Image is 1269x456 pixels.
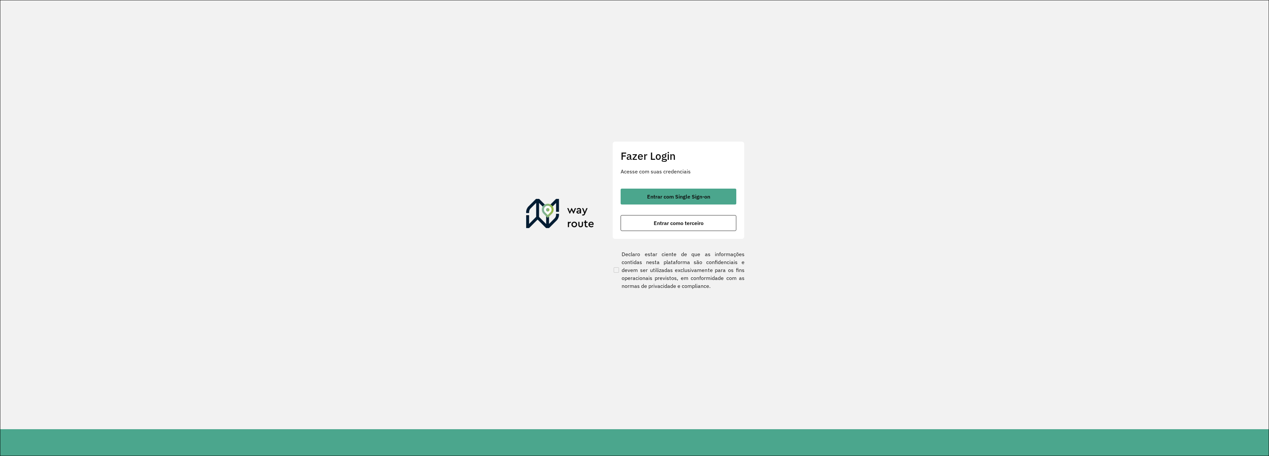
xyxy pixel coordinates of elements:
h2: Fazer Login [621,150,736,162]
label: Declaro estar ciente de que as informações contidas nesta plataforma são confidenciais e devem se... [612,250,745,290]
img: Roteirizador AmbevTech [526,199,594,231]
button: button [621,215,736,231]
button: button [621,189,736,205]
span: Entrar como terceiro [654,220,704,226]
p: Acesse com suas credenciais [621,167,736,175]
span: Entrar com Single Sign-on [647,194,710,199]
